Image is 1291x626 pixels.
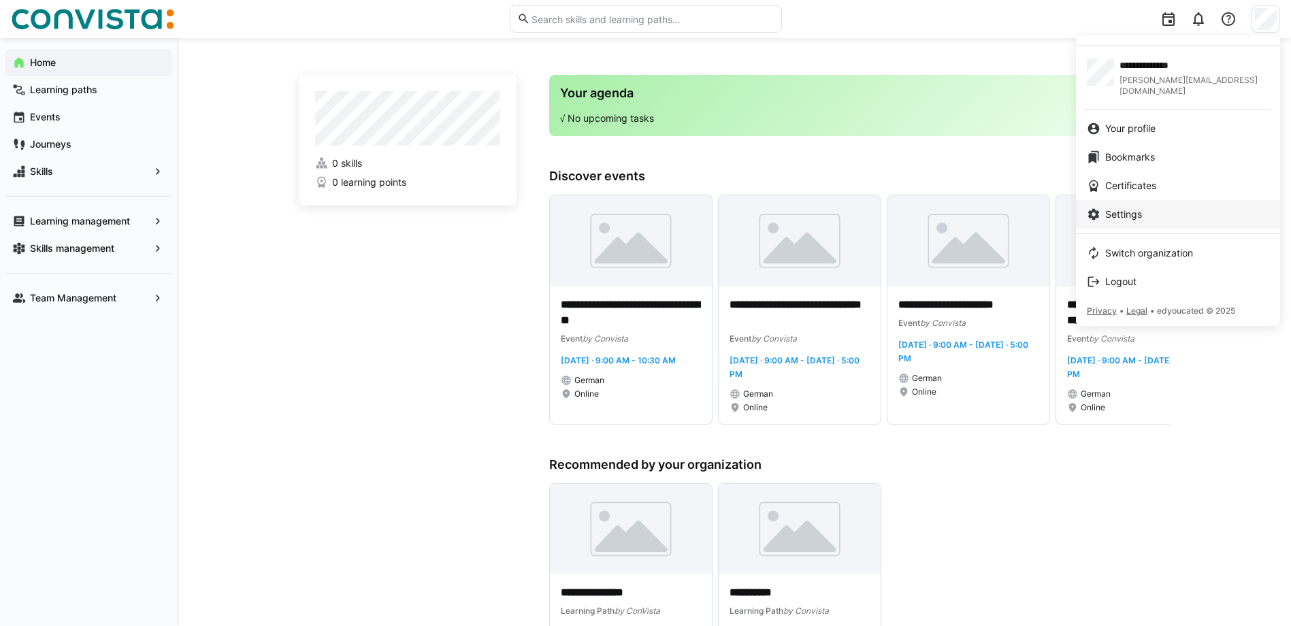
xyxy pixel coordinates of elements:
span: • [1120,306,1124,316]
span: Logout [1105,275,1137,289]
span: Legal [1126,306,1147,316]
span: Settings [1105,208,1142,221]
span: Your profile [1105,122,1156,135]
span: edyoucated © 2025 [1157,306,1235,316]
span: • [1150,306,1154,316]
span: Switch organization [1105,246,1193,260]
span: Bookmarks [1105,150,1155,164]
span: Privacy [1087,306,1117,316]
span: Certificates [1105,179,1156,193]
span: [PERSON_NAME][EMAIL_ADDRESS][DOMAIN_NAME] [1120,75,1269,97]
